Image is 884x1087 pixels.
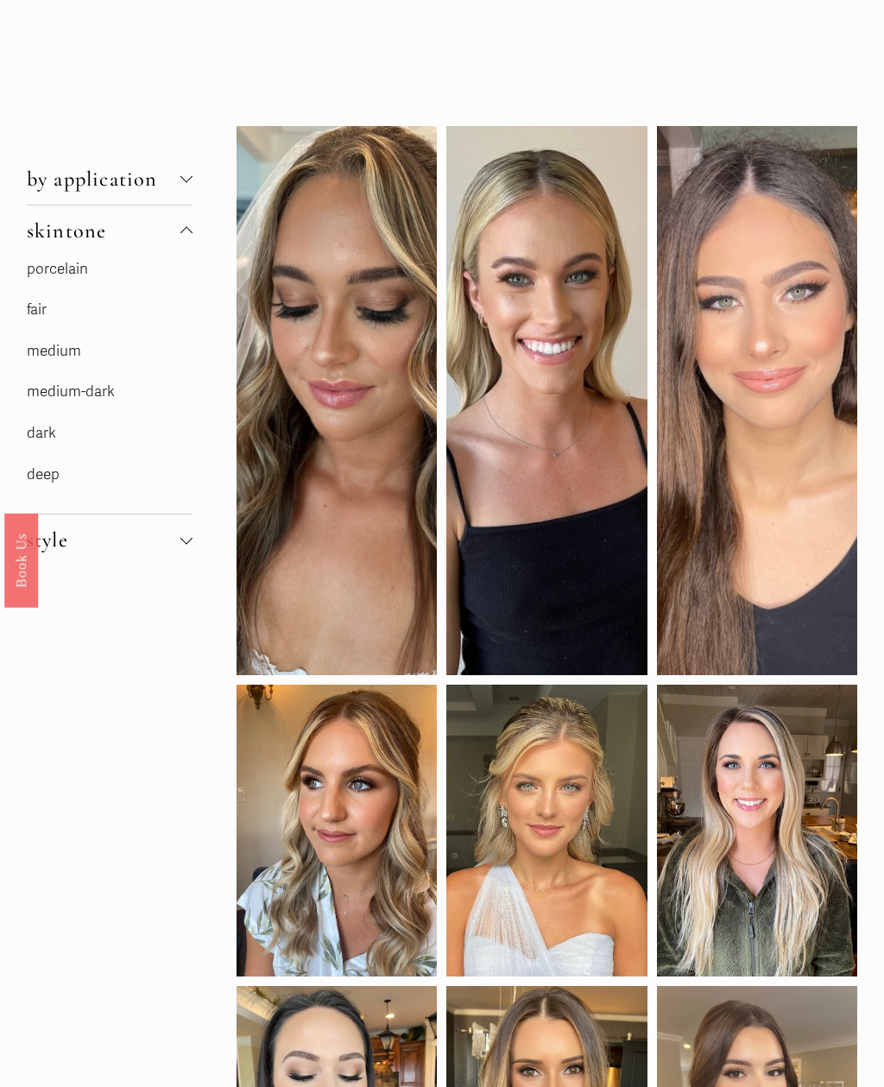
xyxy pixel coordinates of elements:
[27,515,193,566] button: style
[27,219,180,244] span: skintone
[27,383,115,401] a: medium-dark
[27,257,193,515] div: skintone
[27,155,193,205] button: by application
[27,301,47,319] a: fair
[27,206,193,257] button: skintone
[4,513,38,607] a: Book Us
[27,466,60,484] a: deep
[27,167,180,193] span: by application
[27,528,180,553] span: style
[27,261,88,279] a: porcelain
[27,343,81,361] a: medium
[27,425,56,443] a: dark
